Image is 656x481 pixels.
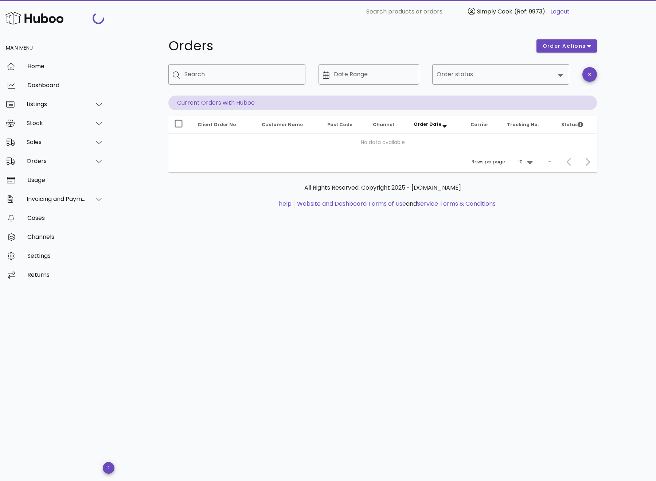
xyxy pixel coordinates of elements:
div: Sales [27,139,86,146]
span: Status [561,121,583,128]
button: order actions [536,39,597,53]
th: Client Order No. [192,116,256,133]
div: Cases [27,214,104,221]
th: Tracking No. [501,116,555,133]
a: Logout [550,7,570,16]
a: Website and Dashboard Terms of Use [297,199,406,208]
th: Channel [367,116,408,133]
div: Settings [27,252,104,259]
div: Dashboard [27,82,104,89]
a: help [279,199,292,208]
span: Client Order No. [198,121,238,128]
span: (Ref: 9973) [514,7,545,16]
div: Listings [27,101,86,108]
span: Customer Name [262,121,303,128]
th: Carrier [465,116,501,133]
th: Customer Name [256,116,321,133]
td: No data available [168,133,597,151]
h1: Orders [168,39,528,53]
div: Home [27,63,104,70]
img: Huboo Logo [5,10,63,26]
a: Service Terms & Conditions [417,199,496,208]
div: 10 [518,159,523,165]
span: order actions [542,42,586,50]
div: Orders [27,158,86,164]
span: Simply Cook [477,7,512,16]
div: – [548,159,551,165]
span: Channel [373,121,394,128]
span: Order Date [414,121,441,127]
div: Usage [27,177,104,183]
div: Rows per page: [472,151,534,172]
span: Carrier [470,121,488,128]
div: 10Rows per page: [518,156,534,168]
th: Post Code [321,116,367,133]
span: Tracking No. [507,121,539,128]
div: Invoicing and Payments [27,195,86,202]
p: Current Orders with Huboo [168,96,597,110]
p: All Rights Reserved. Copyright 2025 - [DOMAIN_NAME] [174,183,591,192]
div: Returns [27,271,104,278]
li: and [294,199,496,208]
div: Channels [27,233,104,240]
span: Post Code [327,121,352,128]
div: Order status [432,64,569,85]
div: Stock [27,120,86,127]
th: Status [555,116,597,133]
th: Order Date: Sorted descending. Activate to remove sorting. [408,116,465,133]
